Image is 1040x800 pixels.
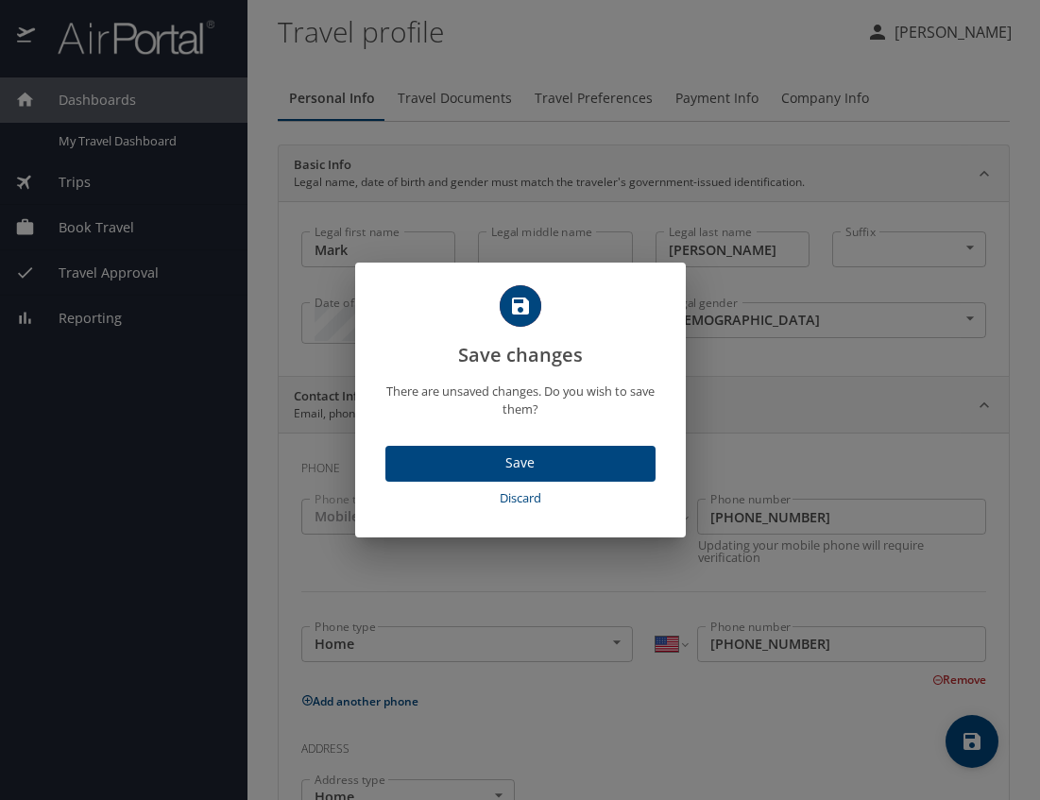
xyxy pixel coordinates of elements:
p: There are unsaved changes. Do you wish to save them? [378,383,663,418]
span: Save [401,451,640,475]
h2: Save changes [378,285,663,370]
button: Discard [385,482,656,515]
span: Discard [393,487,648,509]
button: Save [385,446,656,483]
